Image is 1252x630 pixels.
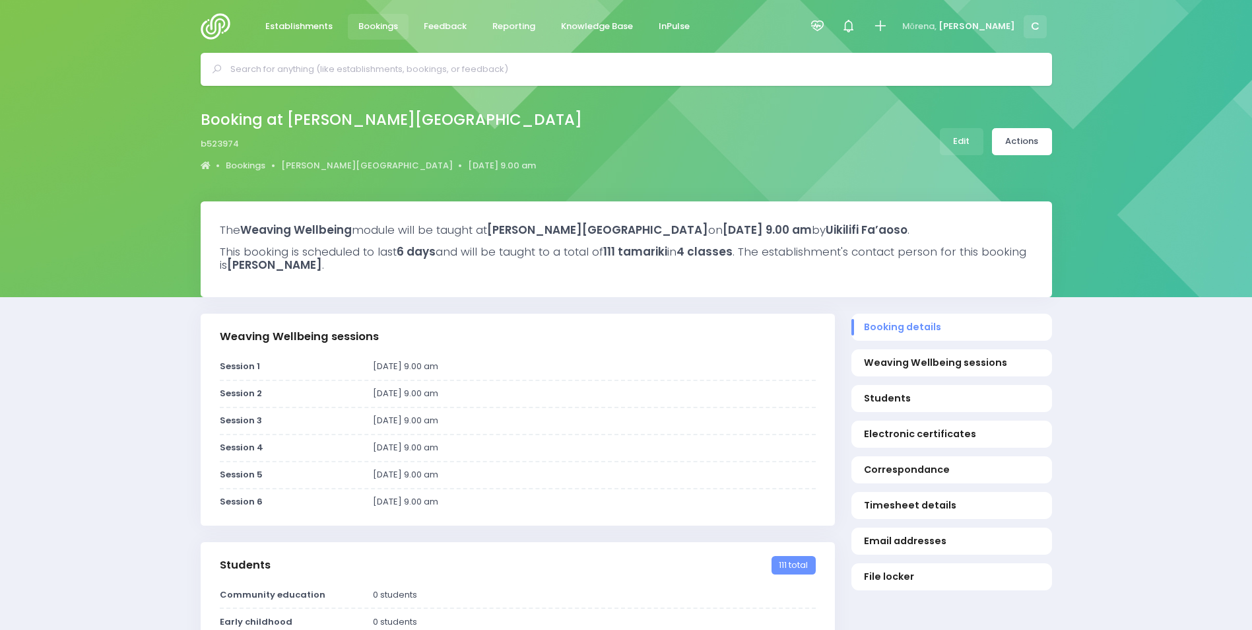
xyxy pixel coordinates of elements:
div: [DATE] 9.00 am [364,468,824,481]
span: Mōrena, [902,20,937,33]
strong: 4 classes [676,244,733,260]
span: Reporting [492,20,535,33]
a: Email addresses [851,528,1052,555]
strong: [PERSON_NAME][GEOGRAPHIC_DATA] [487,222,708,238]
span: Correspondance [864,463,1039,477]
div: 0 students [364,615,824,629]
span: b523974 [201,137,239,151]
a: Booking details [851,314,1052,341]
a: [DATE] 9.00 am [468,159,536,172]
span: C [1024,15,1047,38]
a: Weaving Wellbeing sessions [851,349,1052,376]
div: [DATE] 9.00 am [364,441,824,454]
a: Reporting [482,14,546,40]
a: Feedback [413,14,478,40]
span: File locker [864,570,1039,584]
span: Bookings [358,20,398,33]
div: [DATE] 9.00 am [364,414,824,427]
a: Bookings [226,159,265,172]
a: InPulse [648,14,701,40]
a: Students [851,385,1052,412]
img: Logo [201,13,238,40]
a: Timesheet details [851,492,1052,519]
strong: Early childhood [220,615,292,628]
span: Feedback [424,20,467,33]
div: [DATE] 9.00 am [364,387,824,400]
a: Actions [992,128,1052,155]
a: Correspondance [851,456,1052,483]
h3: The module will be taught at on by . [220,223,1033,236]
div: 0 students [364,588,824,602]
strong: [DATE] 9.00 am [723,222,812,238]
span: Weaving Wellbeing sessions [864,356,1039,370]
span: Booking details [864,320,1039,334]
input: Search for anything (like establishments, bookings, or feedback) [230,59,1034,79]
strong: Session 2 [220,387,262,400]
span: Electronic certificates [864,427,1039,441]
a: Knowledge Base [550,14,644,40]
h3: This booking is scheduled to last and will be taught to a total of in . The establishment's conta... [220,245,1033,272]
strong: Uikilifi Fa’aoso [826,222,907,238]
span: InPulse [659,20,690,33]
div: [DATE] 9.00 am [364,495,824,508]
strong: Session 4 [220,441,263,454]
strong: Session 5 [220,468,263,481]
a: Bookings [348,14,409,40]
a: [PERSON_NAME][GEOGRAPHIC_DATA] [281,159,453,172]
span: Establishments [265,20,333,33]
span: [PERSON_NAME] [939,20,1015,33]
a: File locker [851,563,1052,590]
h3: Students [220,559,271,572]
strong: 111 tamariki [603,244,667,260]
strong: Session 1 [220,360,260,372]
strong: [PERSON_NAME] [227,257,322,273]
strong: Session 6 [220,495,263,508]
strong: 6 days [397,244,436,260]
span: 111 total [772,556,815,575]
a: Establishments [255,14,344,40]
span: Timesheet details [864,499,1039,512]
strong: Weaving Wellbeing [240,222,352,238]
strong: Session 3 [220,414,262,427]
a: Electronic certificates [851,421,1052,448]
a: Edit [940,128,983,155]
span: Knowledge Base [561,20,633,33]
span: Email addresses [864,534,1039,548]
h2: Booking at [PERSON_NAME][GEOGRAPHIC_DATA] [201,111,582,129]
span: Students [864,392,1039,405]
h3: Weaving Wellbeing sessions [220,330,379,343]
strong: Community education [220,588,325,601]
div: [DATE] 9.00 am [364,360,824,373]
